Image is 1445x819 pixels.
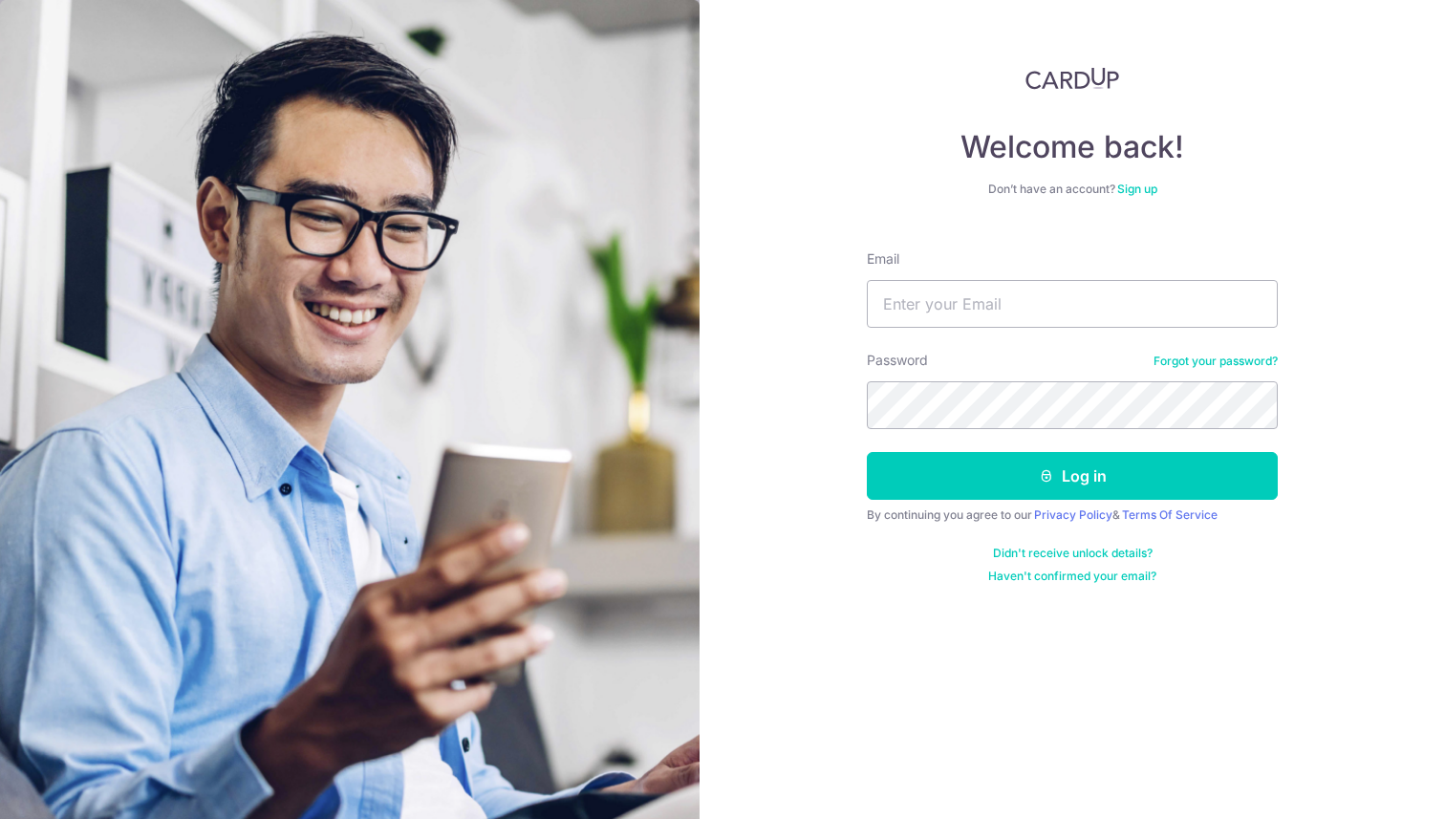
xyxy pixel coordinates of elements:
[867,452,1278,500] button: Log in
[1154,354,1278,369] a: Forgot your password?
[867,128,1278,166] h4: Welcome back!
[1117,182,1157,196] a: Sign up
[988,569,1156,584] a: Haven't confirmed your email?
[1034,507,1112,522] a: Privacy Policy
[867,249,899,269] label: Email
[993,546,1153,561] a: Didn't receive unlock details?
[867,507,1278,523] div: By continuing you agree to our &
[867,182,1278,197] div: Don’t have an account?
[867,351,928,370] label: Password
[867,280,1278,328] input: Enter your Email
[1025,67,1119,90] img: CardUp Logo
[1122,507,1218,522] a: Terms Of Service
